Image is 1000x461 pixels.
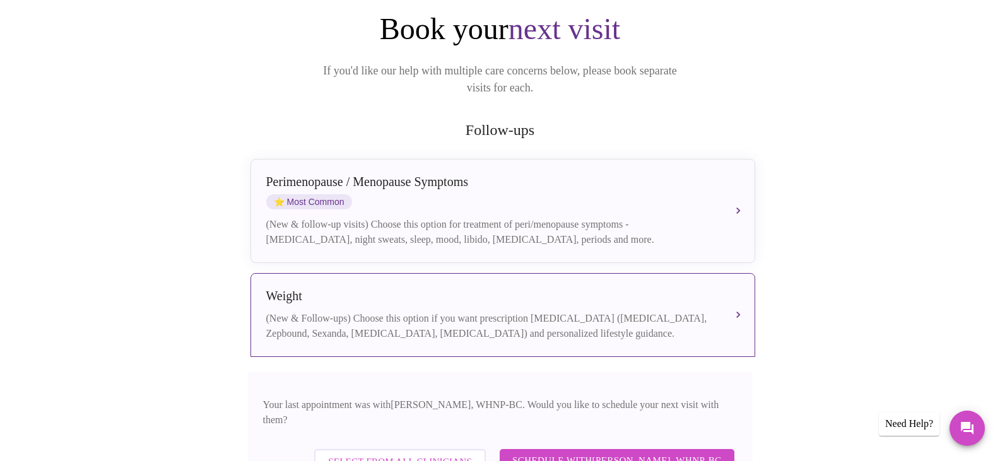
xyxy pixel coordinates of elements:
div: Need Help? [879,412,939,436]
p: Your last appointment was with [PERSON_NAME], WHNP-BC . Would you like to schedule your next visi... [263,397,738,428]
span: Most Common [266,194,352,209]
div: (New & Follow-ups) Choose this option if you want prescription [MEDICAL_DATA] ([MEDICAL_DATA], Ze... [266,311,714,341]
h2: Follow-ups [248,122,753,139]
div: Weight [266,289,714,303]
button: Weight(New & Follow-ups) Choose this option if you want prescription [MEDICAL_DATA] ([MEDICAL_DAT... [250,273,755,357]
p: If you'd like our help with multiple care concerns below, please book separate visits for each. [306,62,695,96]
button: Messages [950,411,985,446]
span: next visit [509,12,620,45]
button: Perimenopause / Menopause SymptomsstarMost Common(New & follow-up visits) Choose this option for ... [250,159,755,263]
h1: Book your [248,11,753,47]
span: star [274,197,285,207]
div: (New & follow-up visits) Choose this option for treatment of peri/menopause symptoms - [MEDICAL_D... [266,217,714,247]
div: Perimenopause / Menopause Symptoms [266,175,714,189]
